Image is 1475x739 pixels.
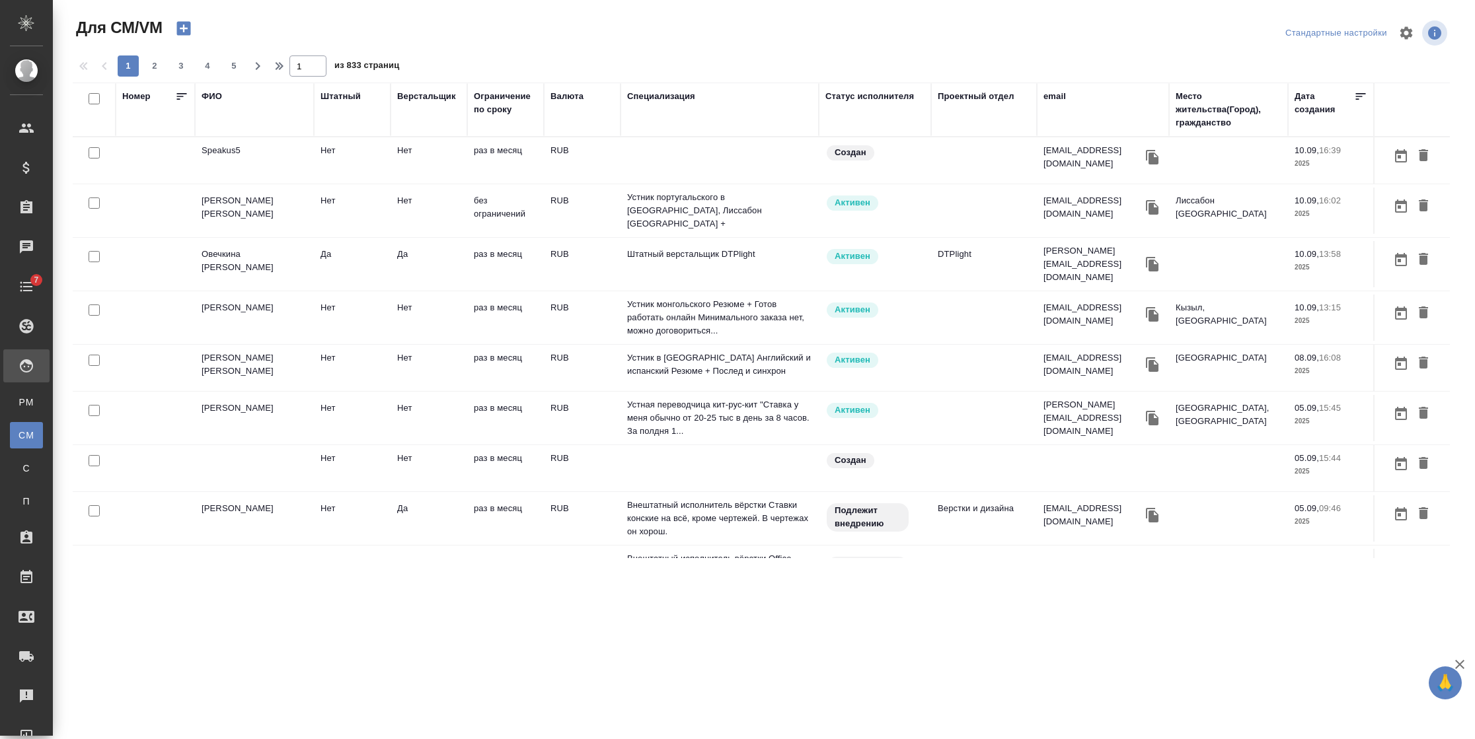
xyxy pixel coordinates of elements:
td: [PERSON_NAME] [195,495,314,542]
span: 7 [26,273,46,287]
button: Удалить [1412,248,1435,272]
span: С [17,462,36,475]
td: без ограничений [467,188,544,234]
p: 2025 [1295,207,1367,221]
p: Внештатный исполнитель вёрстки Office знает хорошо, можно давать чертежи в InDesign, но текстовы... [627,552,812,592]
button: Скопировать [1143,408,1162,428]
p: [EMAIL_ADDRESS][DOMAIN_NAME] [1043,502,1143,528]
span: из 833 страниц [334,57,399,77]
button: Открыть календарь загрузки [1390,402,1412,426]
td: Нет [391,395,467,441]
div: Место жительства(Город), гражданство [1176,90,1281,129]
td: Нет [391,188,467,234]
div: Специализация [627,90,695,103]
td: Овечкина [PERSON_NAME] [195,241,314,287]
span: PM [17,396,36,409]
p: [EMAIL_ADDRESS][DOMAIN_NAME] [1043,301,1143,328]
p: 10.09, [1295,249,1319,259]
span: Настроить таблицу [1390,17,1422,49]
td: раз в месяц [467,549,544,595]
div: Штатный [321,90,361,103]
td: раз в месяц [467,345,544,391]
td: Нет [391,445,467,491]
a: С [10,455,43,481]
button: Создать [168,17,200,40]
td: Лиссабон [GEOGRAPHIC_DATA] [1169,188,1288,234]
span: 2 [144,59,165,73]
button: Открыть календарь загрузки [1390,144,1412,168]
td: Да [391,495,467,542]
td: Нет [314,137,391,184]
div: Рядовой исполнитель: назначай с учетом рейтинга [825,248,925,265]
p: 13:58 [1319,249,1341,259]
p: 13:15 [1319,302,1341,312]
td: RUB [544,395,621,441]
td: Да [391,241,467,287]
span: 4 [197,59,218,73]
td: Нет [391,295,467,341]
p: 16:39 [1319,145,1341,155]
p: 2025 [1295,365,1367,378]
td: Кызыл, [GEOGRAPHIC_DATA] [1169,295,1288,341]
td: раз в месяц [467,395,544,441]
p: Активен [835,404,870,417]
p: 2025 [1295,415,1367,428]
span: П [17,495,36,508]
p: [PERSON_NAME][EMAIL_ADDRESS][DOMAIN_NAME] [1043,244,1143,284]
p: 2025 [1295,157,1367,170]
button: 3 [170,55,192,77]
button: Открыть календарь загрузки [1390,502,1412,526]
p: [EMAIL_ADDRESS][DOMAIN_NAME] [1043,194,1143,221]
p: 08.09, [1295,353,1319,363]
td: Верстки и дизайна [931,549,1037,595]
div: Статус исполнителя [825,90,914,103]
p: 2025 [1295,314,1367,328]
div: Рядовой исполнитель: назначай с учетом рейтинга [825,301,925,319]
div: Дата создания [1295,90,1354,116]
button: 2 [144,55,165,77]
a: 7 [3,270,50,303]
p: Устник в [GEOGRAPHIC_DATA] Английский и испанский Резюме + Послед и синхрон [627,351,812,378]
p: 10.09, [1295,195,1319,205]
td: Да [314,241,391,287]
td: Speakus5 [195,137,314,184]
p: 05.09, [1295,557,1319,567]
p: Создан [835,454,866,467]
td: Нет [314,295,391,341]
p: Активен [835,196,870,209]
button: Удалить [1412,351,1435,376]
td: раз в месяц [467,241,544,287]
td: Нет [314,188,391,234]
p: 15:45 [1319,403,1341,413]
td: RUB [544,241,621,287]
td: RUB [544,188,621,234]
td: Нет [314,395,391,441]
button: Открыть календарь загрузки [1390,351,1412,376]
button: 🙏 [1429,666,1462,699]
p: 10.09, [1295,302,1319,312]
p: [EMAIL_ADDRESS][DOMAIN_NAME] [1043,351,1143,378]
td: [PERSON_NAME] [PERSON_NAME] [195,345,314,391]
p: Подлежит внедрению [835,504,901,530]
a: PM [10,389,43,415]
p: Устник монгольского Резюме + Готов работать онлайн Минимального заказа нет, можно договориться... [627,298,812,337]
p: 05.09, [1295,503,1319,513]
p: 16:02 [1319,195,1341,205]
button: Удалить [1412,194,1435,219]
p: [EMAIL_ADDRESS][DOMAIN_NAME] [1043,555,1143,582]
p: Создан [835,146,866,159]
button: Скопировать [1143,505,1162,525]
td: Нет [314,549,391,595]
div: Свежая кровь: на первые 3 заказа по тематике ставь редактора и фиксируй оценки [825,555,925,586]
p: Устник португальского в [GEOGRAPHIC_DATA], Лиссабон [GEOGRAPHIC_DATA] + [627,191,812,230]
button: Скопировать [1143,147,1162,167]
p: Подлежит внедрению [835,557,901,584]
td: раз в месяц [467,445,544,491]
button: Скопировать [1143,254,1162,274]
p: 15:44 [1319,453,1341,463]
div: ФИО [202,90,222,103]
td: [PERSON_NAME] [195,395,314,441]
button: 5 [223,55,245,77]
td: раз в месяц [467,137,544,184]
p: Штатный верстальщик DTPlight [627,248,812,261]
